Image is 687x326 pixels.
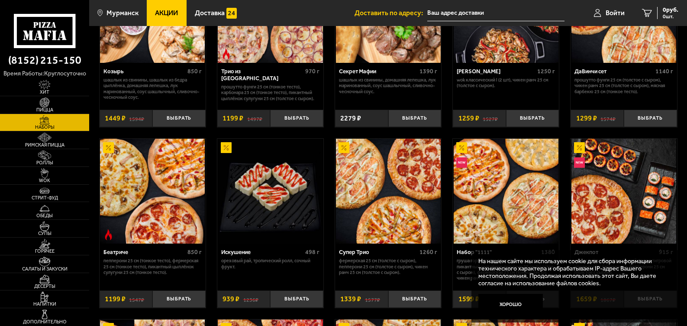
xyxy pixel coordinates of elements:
img: Набор "1111" [454,139,558,244]
div: Искушение [221,249,303,256]
div: Трио из [GEOGRAPHIC_DATA] [221,68,303,82]
img: Новинка [574,157,585,168]
p: шашлык из свинины, шашлык из бедра цыплёнка, домашняя лепешка, лук маринованный, соус шашлычный, ... [103,77,202,100]
button: Выбрать [152,290,206,308]
span: 1140 г [655,68,673,75]
div: Супер Трио [339,249,417,256]
span: 1390 г [419,68,437,75]
a: АкционныйНовинкаДжекпот [571,139,677,244]
span: 1199 ₽ [223,115,243,122]
s: 1594 ₽ [129,115,144,122]
span: Мурманск [106,10,139,16]
p: Фермерская 25 см (толстое с сыром), Пепперони 25 см (толстое с сыром), Чикен Ранч 25 см (толстое ... [339,258,437,275]
img: Акционный [456,142,467,153]
s: 1574 ₽ [600,115,616,122]
div: Набор "1111" [457,249,539,256]
div: ДаВинчи сет [574,68,653,75]
p: Wok классический L (2 шт), Чикен Ранч 25 см (толстое с сыром). [457,77,555,88]
a: АкционныйСупер Трио [335,139,441,244]
img: Супер Трио [336,139,441,244]
span: 1449 ₽ [105,115,126,122]
span: 0 шт. [663,14,678,19]
div: Джекпот [574,249,656,256]
button: Выбрать [152,110,206,127]
img: Искушение [218,139,323,244]
p: шашлык из свинины, домашняя лепешка, лук маринованный, соус шашлычный, сливочно-чесночный соус. [339,77,437,95]
span: 2279 ₽ [340,115,361,122]
span: 850 г [187,68,202,75]
a: АкционныйИскушение [217,139,323,244]
input: Ваш адрес доставки [427,5,564,21]
span: 850 г [187,248,202,256]
span: Доставка [195,10,225,16]
button: Выбрать [388,290,442,308]
div: Козырь [103,68,185,75]
s: 1547 ₽ [129,296,144,303]
span: 1259 ₽ [458,115,479,122]
s: 1527 ₽ [483,115,498,122]
p: Прошутто Фунги 25 см (тонкое тесто), Карбонара 25 см (тонкое тесто), Пикантный цыплёнок сулугуни ... [221,84,319,101]
span: 0 руб. [663,7,678,13]
button: Хорошо [478,294,543,316]
span: Войти [606,10,625,16]
span: Акции [155,10,178,16]
img: Новинка [456,157,467,168]
img: Акционный [574,142,585,153]
p: Пепперони 25 см (тонкое тесто), Фермерская 25 см (тонкое тесто), Пикантный цыплёнок сулугуни 25 с... [103,258,202,275]
button: Выбрать [506,110,559,127]
p: Прошутто Фунги 25 см (толстое с сыром), Чикен Ранч 25 см (толстое с сыром), Мясная Барбекю 25 см ... [574,77,673,95]
button: Выбрать [624,110,677,127]
div: [PERSON_NAME] [457,68,535,75]
span: 939 ₽ [223,296,239,303]
img: Острое блюдо [221,49,232,59]
span: 1199 ₽ [105,296,126,303]
span: 1599 ₽ [458,296,479,303]
button: Выбрать [270,110,323,127]
img: Акционный [103,142,114,153]
p: Груша горгондзола 25 см (тонкое тесто), Пикантный цыплёнок сулугуни 25 см (толстое с сыром), Ферм... [457,258,555,281]
button: Выбрать [388,110,442,127]
img: Акционный [339,142,349,153]
span: 1380 [541,248,555,256]
s: 1497 ₽ [247,115,262,122]
span: 1250 г [537,68,555,75]
a: АкционныйОстрое блюдоБеатриче [100,139,206,244]
p: На нашем сайте мы используем cookie для сбора информации технического характера и обрабатываем IP... [478,258,665,287]
span: 1260 г [419,248,437,256]
img: Акционный [221,142,232,153]
button: Выбрать [270,290,323,308]
div: Секрет Мафии [339,68,417,75]
img: 15daf4d41897b9f0e9f617042186c801.svg [226,8,237,19]
img: Беатриче [100,139,205,244]
span: 970 г [305,68,319,75]
p: Ореховый рай, Тропический ролл, Сочный фрукт. [221,258,319,269]
span: Доставить по адресу: [355,10,427,16]
a: АкционныйНовинкаНабор "1111" [453,139,559,244]
img: Джекпот [571,139,676,244]
span: 1339 ₽ [340,296,361,303]
span: 1299 ₽ [576,115,597,122]
div: Беатриче [103,249,185,256]
span: 915 г [659,248,673,256]
span: 498 г [305,248,319,256]
img: Острое блюдо [103,229,114,240]
s: 1577 ₽ [365,296,380,303]
s: 1236 ₽ [243,296,258,303]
